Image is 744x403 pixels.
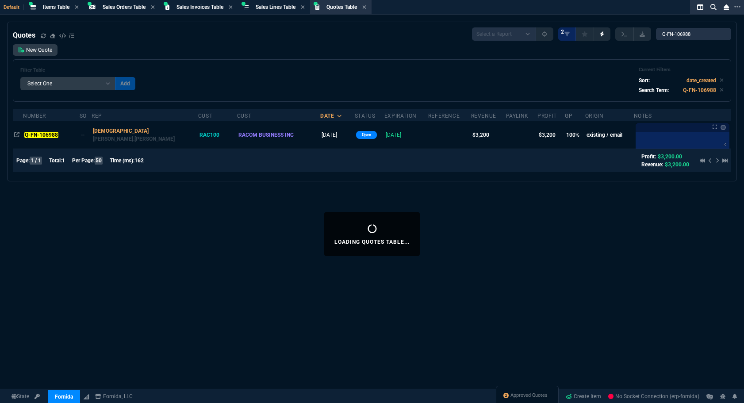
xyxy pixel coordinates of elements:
[641,161,663,168] span: Revenue:
[16,157,30,164] span: Page:
[23,112,46,119] div: Number
[81,131,88,139] div: --
[694,2,707,12] nx-icon: Split Panels
[686,77,716,84] code: date_created
[428,121,471,149] td: undefined
[30,157,42,165] span: 1 / 1
[561,28,564,35] span: 2
[565,112,572,119] div: GP
[539,132,556,138] span: $3,200
[665,161,689,168] span: $3,200.00
[634,112,652,119] div: Notes
[14,132,19,138] nx-icon: Open In Opposite Panel
[656,28,731,40] input: Search
[658,154,682,160] span: $3,200.00
[95,157,103,165] span: 50
[92,121,198,149] td: double click to filter by Rep
[13,30,35,41] h4: Quotes
[237,112,251,119] div: Cust
[320,121,354,149] td: [DATE]
[151,4,155,11] nx-icon: Close Tab
[110,157,134,164] span: Time (ms):
[199,132,219,138] span: RAC100
[256,4,295,10] span: Sales Lines Table
[103,4,146,10] span: Sales Orders Table
[506,112,529,119] div: PayLink
[198,112,212,119] div: Cust
[4,4,23,10] span: Default
[720,2,732,12] nx-icon: Close Workbench
[537,112,557,119] div: profit
[562,390,605,403] a: Create Item
[639,67,724,73] h6: Current Filters
[472,132,489,138] span: $3,200
[238,132,294,138] span: RACOM BUSINESS INC
[229,4,233,11] nx-icon: Close Tab
[384,121,428,149] td: [DATE]
[62,157,65,164] span: 1
[471,112,496,119] div: Revenue
[384,112,417,119] div: Expiration
[683,87,716,93] code: Q-FN-106988
[707,2,720,12] nx-icon: Search
[72,157,95,164] span: Per Page:
[639,86,669,94] p: Search Term:
[93,135,196,143] p: [PERSON_NAME].[PERSON_NAME]
[428,112,460,119] div: Reference
[362,4,366,11] nx-icon: Close Tab
[639,77,650,84] p: Sort:
[734,3,740,11] nx-icon: Open New Tab
[355,112,376,119] div: Status
[176,4,223,10] span: Sales Invoices Table
[641,154,656,160] span: Profit:
[32,392,42,400] a: API TOKEN
[585,112,604,119] div: origin
[80,121,92,149] td: Open SO in Expanded View
[49,157,62,164] span: Total:
[566,132,579,138] span: 100%
[510,392,548,399] span: Approved Quotes
[334,238,409,246] p: Loading Quotes Table...
[320,112,334,119] div: Date
[75,4,79,11] nx-icon: Close Tab
[93,127,196,135] p: [DEMOGRAPHIC_DATA]
[43,4,69,10] span: Items Table
[13,44,58,56] a: New Quote
[134,157,144,164] span: 162
[587,131,633,139] p: existing / email
[20,67,135,73] h6: Filter Table
[301,4,305,11] nx-icon: Close Tab
[92,112,102,119] div: Rep
[80,112,87,119] div: SO
[608,393,699,399] span: No Socket Connection (erp-fornida)
[9,392,32,400] a: Global State
[92,392,135,400] a: msbcCompanyName
[326,4,357,10] span: Quotes Table
[24,132,58,138] mark: Q-FN-106988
